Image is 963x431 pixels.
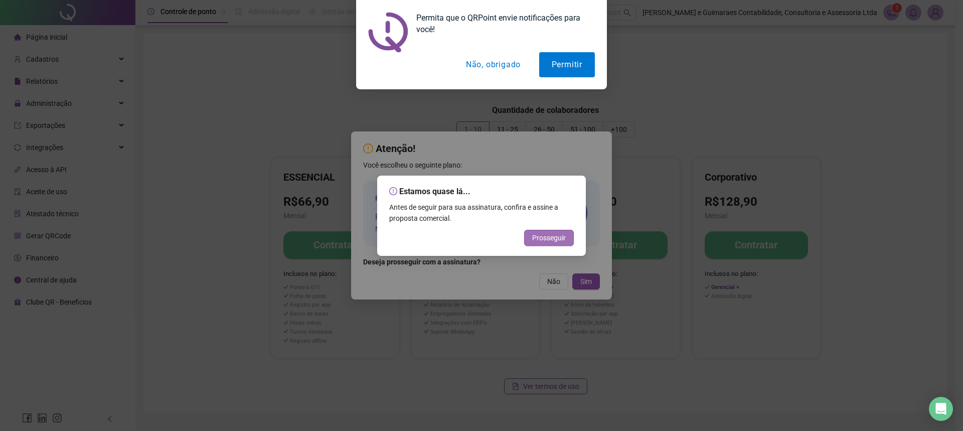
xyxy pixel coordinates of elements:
[539,52,595,77] button: Permitir
[368,12,408,52] img: notification icon
[929,397,953,421] div: Open Intercom Messenger
[389,202,574,224] div: Antes de seguir para sua assinatura, confira e assine a proposta comercial.
[389,187,397,195] span: exclamation-circle
[408,12,595,35] div: Permita que o QRPoint envie notificações para você!
[524,230,574,246] button: Prosseguir
[453,52,533,77] button: Não, obrigado
[389,186,574,198] h5: Estamos quase lá...
[532,232,566,243] span: Prosseguir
